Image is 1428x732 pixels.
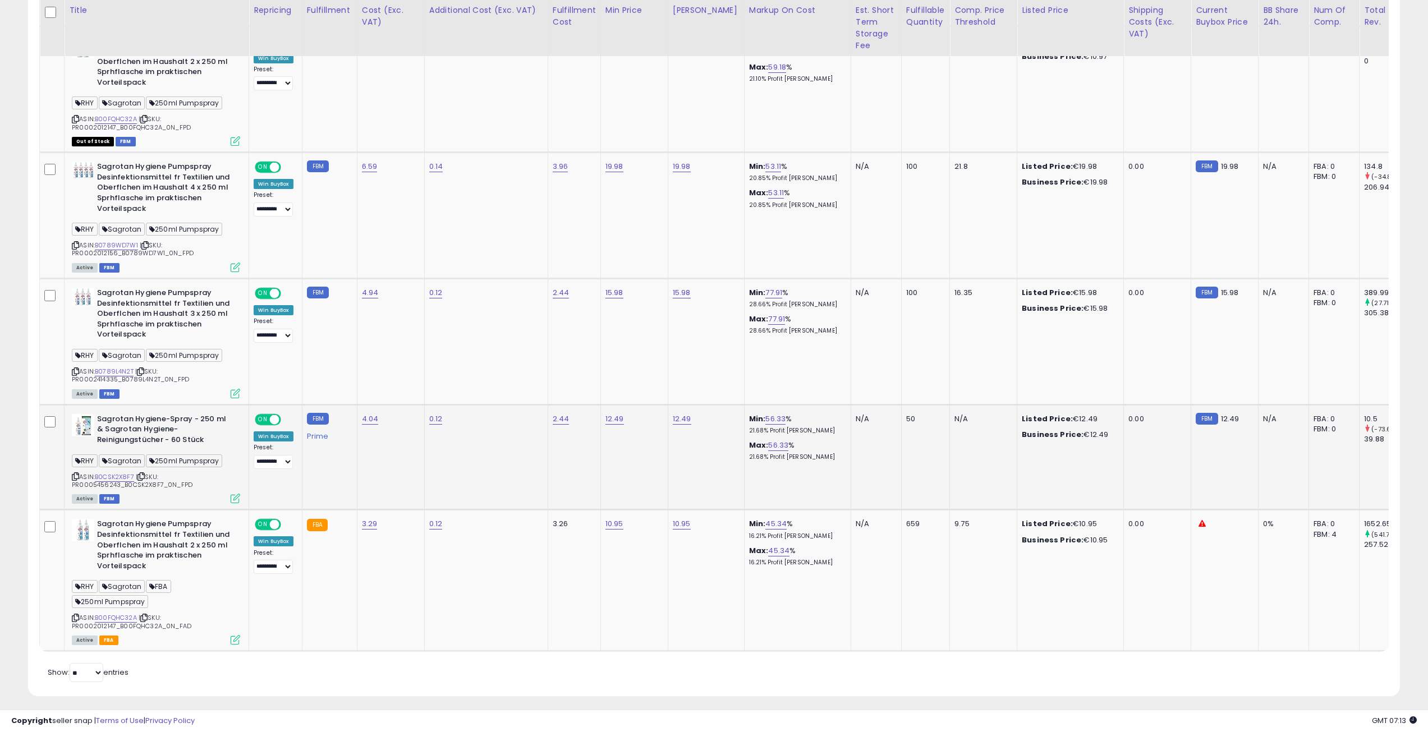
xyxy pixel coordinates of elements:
[1022,51,1083,62] b: Business Price:
[69,4,244,16] div: Title
[749,545,769,556] b: Max:
[906,288,941,298] div: 100
[605,413,624,425] a: 12.49
[1022,413,1073,424] b: Listed Price:
[279,415,297,424] span: OFF
[307,427,348,441] div: Prime
[1022,535,1115,545] div: €10.95
[1371,298,1397,307] small: (27.71%)
[99,636,118,645] span: FBA
[553,161,568,172] a: 3.96
[1022,429,1083,440] b: Business Price:
[1221,413,1239,424] span: 12.49
[307,4,352,16] div: Fulfillment
[72,414,240,503] div: ASIN:
[906,162,941,172] div: 100
[1022,430,1115,440] div: €12.49
[72,241,194,257] span: | SKU: PR0002012156_B0789WD7W1_0N_FPD
[1364,162,1409,172] div: 134.8
[1022,4,1119,16] div: Listed Price
[1314,424,1351,434] div: FBM: 0
[256,163,270,172] span: ON
[856,414,893,424] div: N/A
[1022,162,1115,172] div: €19.98
[97,414,233,448] b: Sagrotan Hygiene-Spray - 250 ml & Sagrotan Hygiene-Reinigungstücher - 60 Stück
[1022,518,1073,529] b: Listed Price:
[954,288,1008,298] div: 16.35
[906,414,941,424] div: 50
[749,288,842,309] div: %
[1263,519,1300,529] div: 0%
[429,413,443,425] a: 0.12
[954,519,1008,529] div: 9.75
[11,716,195,726] div: seller snap | |
[72,263,98,273] span: All listings currently available for purchase on Amazon
[72,472,192,489] span: | SKU: PR0005456243_B0CSK2X8F7_0N_FPD
[553,4,596,28] div: Fulfillment Cost
[362,287,379,298] a: 4.94
[72,96,98,109] span: RHY
[254,536,293,546] div: Win BuyBox
[673,518,691,530] a: 10.95
[429,518,443,530] a: 0.12
[749,75,842,83] p: 21.10% Profit [PERSON_NAME]
[856,162,893,172] div: N/A
[72,162,240,271] div: ASIN:
[256,289,270,298] span: ON
[768,545,789,556] a: 45.34
[254,179,293,189] div: Win BuyBox
[95,472,134,482] a: B0CSK2X8F7
[765,161,781,172] a: 53.11
[279,289,297,298] span: OFF
[307,519,328,531] small: FBA
[1371,172,1403,181] small: (-34.86%)
[279,520,297,530] span: OFF
[673,287,691,298] a: 15.98
[254,317,293,343] div: Preset:
[1022,161,1073,172] b: Listed Price:
[749,546,842,567] div: %
[72,137,114,146] span: All listings that are currently out of stock and unavailable for purchase on Amazon
[97,519,233,574] b: Sagrotan Hygiene Pumpspray Desinfektionsmittel fr Textilien und Oberflchen im Haushalt 2 x 250 ml...
[1022,288,1115,298] div: €15.98
[1128,519,1182,529] div: 0.00
[605,4,663,16] div: Min Price
[1371,425,1402,434] small: (-73.67%)
[749,413,766,424] b: Min:
[1196,4,1253,28] div: Current Buybox Price
[673,413,691,425] a: 12.49
[97,36,233,91] b: Sagrotan Hygiene Pumpspray Desinfektionsmittel fr Textilien und Oberflchen im Haushalt 2 x 250 ml...
[749,4,846,16] div: Markup on Cost
[605,161,623,172] a: 19.98
[146,580,171,593] span: FBA
[1314,162,1351,172] div: FBA: 0
[72,595,148,608] span: 250ml Pumpspray
[1364,540,1409,550] div: 257.52
[1364,308,1409,318] div: 305.38
[749,162,842,182] div: %
[146,96,222,109] span: 250ml Pumpspray
[146,349,222,362] span: 250ml Pumpspray
[99,454,145,467] span: Sagrotan
[97,162,233,217] b: Sagrotan Hygiene Pumpspray Desinfektionsmittel fr Textilien und Oberflchen im Haushalt 4 x 250 ml...
[256,415,270,424] span: ON
[1314,172,1351,182] div: FBM: 0
[954,4,1012,28] div: Comp. Price Threshold
[749,427,842,435] p: 21.68% Profit [PERSON_NAME]
[99,223,145,236] span: Sagrotan
[765,413,786,425] a: 56.33
[749,174,842,182] p: 20.85% Profit [PERSON_NAME]
[362,161,378,172] a: 6.59
[96,715,144,726] a: Terms of Use
[99,389,120,399] span: FBM
[749,519,842,540] div: %
[1022,177,1083,187] b: Business Price:
[279,163,297,172] span: OFF
[99,494,120,504] span: FBM
[72,580,98,593] span: RHY
[553,413,570,425] a: 2.44
[307,413,329,425] small: FBM
[254,4,297,16] div: Repricing
[1314,530,1351,540] div: FBM: 4
[768,314,785,325] a: 77.91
